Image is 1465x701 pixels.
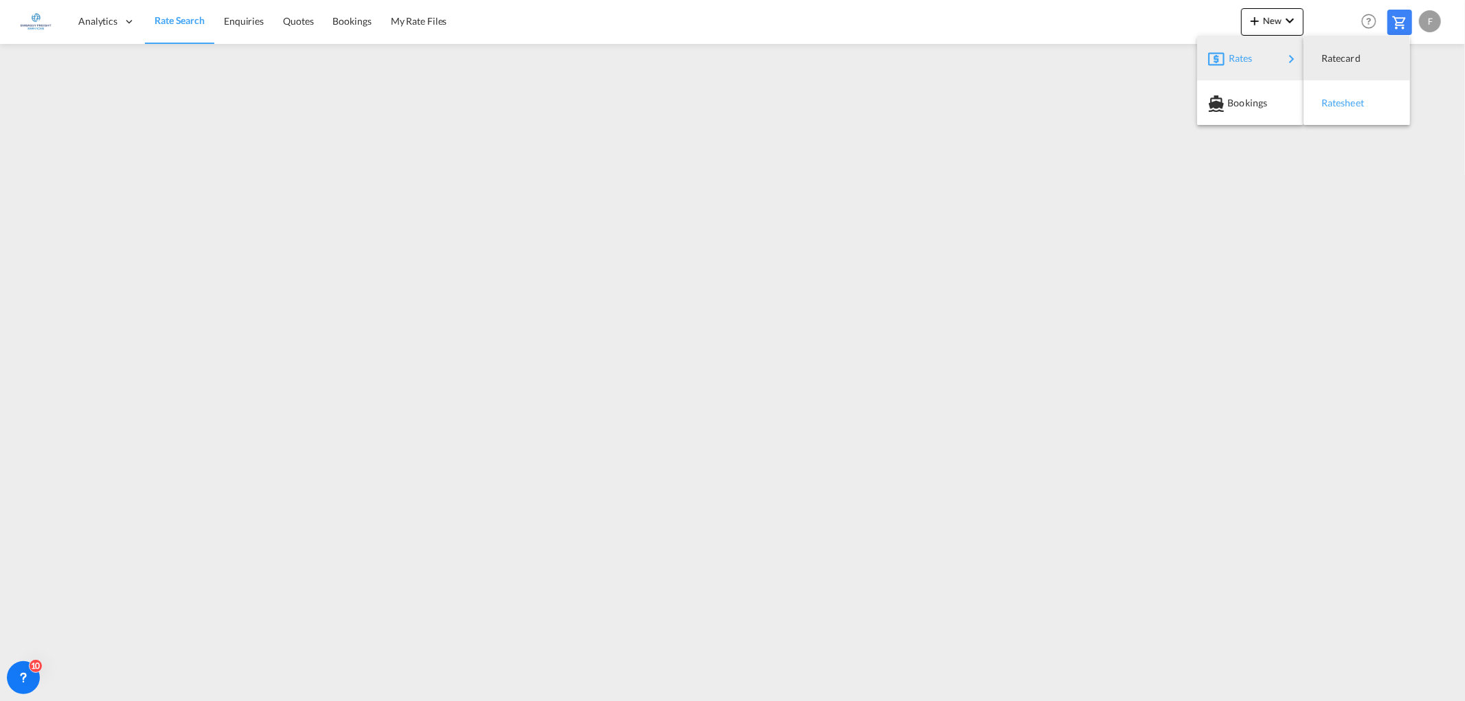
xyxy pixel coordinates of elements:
[1229,45,1245,72] span: Rates
[1208,86,1293,120] div: Bookings
[1284,51,1300,67] md-icon: icon-chevron-right
[1197,80,1304,125] button: Bookings
[1321,45,1337,72] span: Ratecard
[1315,41,1399,76] div: Ratecard
[1315,86,1399,120] div: Ratesheet
[1227,89,1242,117] span: Bookings
[1321,89,1337,117] span: Ratesheet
